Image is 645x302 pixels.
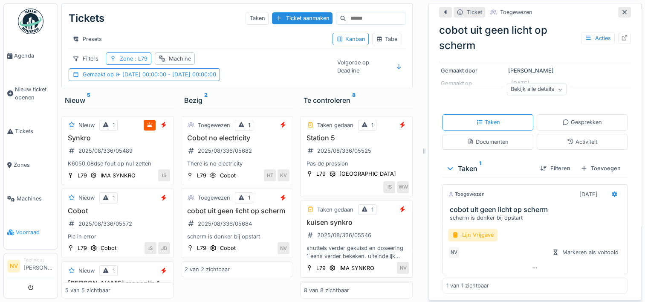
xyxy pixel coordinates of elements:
div: Presets [69,33,106,45]
div: Lijn Vrijgave [448,229,497,241]
img: Badge_color-CXgf-gQk.svg [18,9,43,34]
div: Cobot [101,244,116,252]
sup: 5 [87,95,90,105]
div: IMA SYNKRO [339,264,374,272]
div: 1 [248,121,250,129]
div: Technicus [23,257,54,263]
div: 1 [371,206,373,214]
div: IMA SYNKRO [101,171,136,180]
span: Nieuw ticket openen [15,85,54,102]
div: 2025/08/336/05682 [198,147,252,155]
div: NV [278,242,289,254]
div: Toegewezen [500,8,532,16]
div: Volgorde op Deadline [333,56,391,77]
div: Gesprekken [562,118,602,126]
span: Machines [17,195,54,203]
h3: cobot uit geen licht op scherm [185,207,289,215]
div: Taken [446,163,533,174]
li: NV [7,260,20,273]
div: [DATE] [579,190,598,198]
div: Toegewezen [198,194,230,202]
div: Tabel [376,35,398,43]
div: K6050.08dse fout op nul zetten [65,160,170,168]
div: KV [278,169,289,181]
li: [PERSON_NAME] [23,257,54,275]
div: L79 [197,171,206,180]
div: Markeren als voltooid [549,247,622,258]
div: Zone [120,55,148,63]
span: Agenda [14,52,54,60]
div: IS [145,242,156,254]
div: 2025/08/336/05546 [317,231,371,239]
span: Zones [14,161,54,169]
div: JD [158,242,170,254]
h3: Synkro [65,134,170,142]
div: NV [448,247,460,258]
div: 2025/08/336/05684 [198,220,252,228]
div: Cobot [220,171,236,180]
div: 1 [113,121,115,129]
div: Pas de pression [304,160,409,168]
div: L79 [78,171,87,180]
div: Filteren [537,163,574,174]
div: Filters [69,52,102,65]
div: Toevoegen [577,163,624,174]
div: Toegewezen [448,191,485,198]
div: Te controleren [304,95,409,105]
div: [PERSON_NAME] [441,67,629,75]
div: 2 van 2 zichtbaar [185,265,230,273]
div: 1 [248,194,250,202]
span: Tickets [15,127,54,135]
h3: kuisen synkro [304,218,409,226]
a: Zones [4,148,58,182]
div: 1 van 1 zichtbaar [446,282,489,290]
a: Agenda [4,39,58,73]
div: IS [158,169,170,181]
span: [DATE] 00:00:00 - [DATE] 00:00:00 [114,71,216,78]
a: Machines [4,182,58,215]
h3: Cobot no electricity [185,134,289,142]
div: Cobot [220,244,236,252]
div: 1 [113,267,115,275]
div: IS [383,181,395,193]
a: Nieuw ticket openen [4,73,58,114]
h3: [PERSON_NAME] magazijn 1 en 2 vervuild altijd met lijm [65,279,170,296]
div: 8 van 8 zichtbaar [304,287,349,295]
div: L79 [78,244,87,252]
div: Nieuw [78,121,95,129]
div: Nieuw [78,267,95,275]
h3: Station 5 [304,134,409,142]
sup: 1 [479,163,481,174]
div: 1 [371,121,373,129]
div: Plc in error [65,232,170,241]
div: Tickets [69,7,104,29]
div: L79 [316,264,326,272]
div: scherm is donker bij opstart [450,214,624,222]
div: scherm is donker bij opstart [185,232,289,241]
div: [GEOGRAPHIC_DATA] [339,170,396,178]
div: Taken gedaan [317,121,353,129]
div: WW [397,181,409,193]
div: Documenten [467,138,509,146]
sup: 8 [352,95,356,105]
div: cobot uit geen licht op scherm [439,23,631,53]
div: Bekijk alle details [507,83,567,96]
div: Bezig [184,95,290,105]
div: Machine [169,55,191,63]
span: Voorraad [16,228,54,236]
h3: Cobot [65,207,170,215]
div: Kanban [336,35,365,43]
div: Ticket [467,8,482,16]
span: : L79 [133,55,148,62]
div: 2025/08/336/05572 [78,220,132,228]
div: Nieuw [78,194,95,202]
div: NV [397,262,409,274]
div: Taken [476,118,500,126]
sup: 2 [204,95,208,105]
div: Toegewezen [198,121,230,129]
div: L79 [316,170,326,178]
div: L79 [197,244,206,252]
div: Taken gedaan [317,206,353,214]
div: HT [264,169,276,181]
div: Nieuw [65,95,171,105]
